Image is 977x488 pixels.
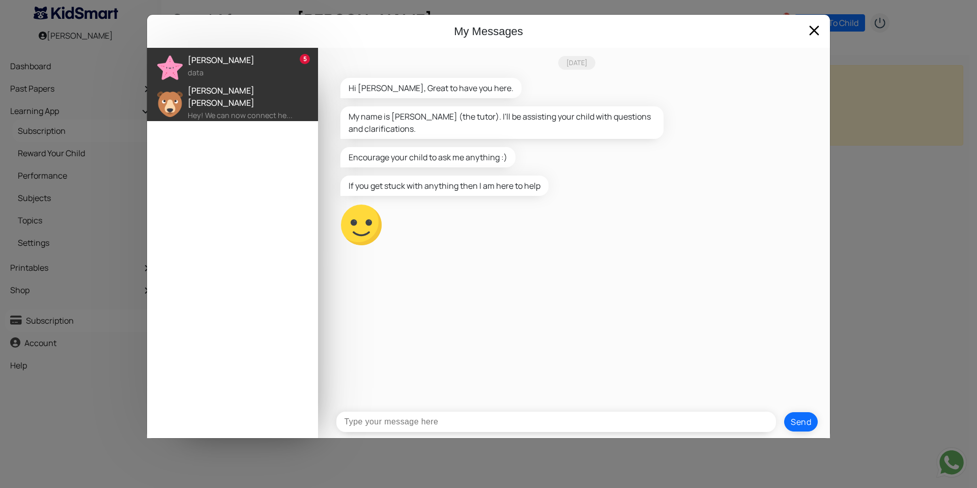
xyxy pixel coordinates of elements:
[558,56,595,70] div: [DATE]
[157,55,183,80] img: starfish.png
[340,176,549,196] div: If you get stuck with anything then I am here to help
[188,110,318,121] div: Hey! We can now connect he...
[784,412,818,432] button: Send
[155,23,822,40] h4: My Messages
[188,54,318,66] div: [PERSON_NAME]
[340,106,664,139] div: My name is [PERSON_NAME] (the tutor). I'll be assisting your child with questions and clarificati...
[340,147,515,167] div: Encourage your child to ask me anything :)
[341,205,382,245] img: 003-happy-17.svg
[188,67,318,78] div: data
[157,92,183,117] img: bear.png
[188,84,318,109] div: [PERSON_NAME] [PERSON_NAME]
[340,78,522,98] div: Hi [PERSON_NAME], Great to have you here.
[300,54,310,64] div: 5
[336,412,777,432] input: Type your message here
